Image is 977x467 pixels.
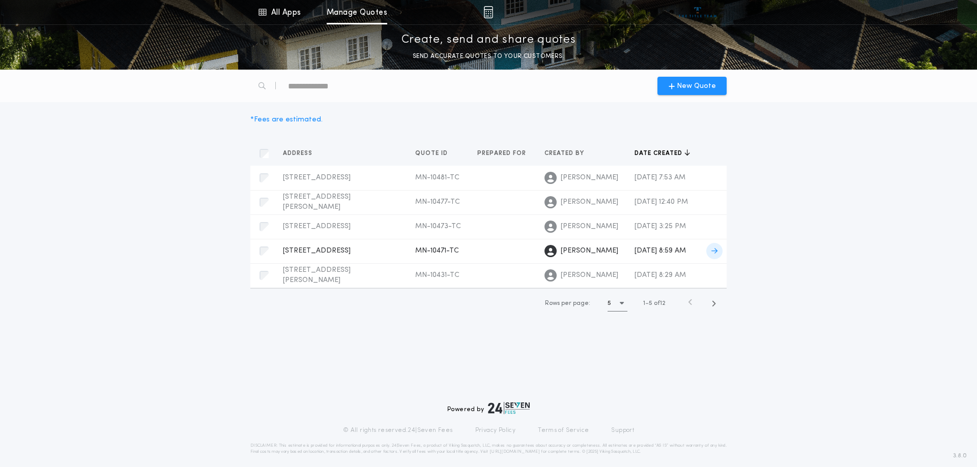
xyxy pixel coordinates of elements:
[250,443,727,455] p: DISCLAIMER: This estimate is provided for informational purposes only. 24|Seven Fees, a product o...
[545,300,590,306] span: Rows per page:
[415,149,450,158] span: Quote ID
[483,6,493,18] img: img
[283,247,351,255] span: [STREET_ADDRESS]
[415,198,460,206] span: MN-10477-TC
[283,148,320,159] button: Address
[477,149,528,158] span: Prepared for
[677,81,716,91] span: New Quote
[283,193,351,211] span: [STREET_ADDRESS][PERSON_NAME]
[401,32,576,48] p: Create, send and share quotes
[283,266,351,284] span: [STREET_ADDRESS][PERSON_NAME]
[413,51,564,61] p: SEND ACCURATE QUOTES TO YOUR CUSTOMERS.
[415,223,461,230] span: MN-10473-TC
[635,247,686,255] span: [DATE] 8:59 AM
[608,298,611,308] h1: 5
[654,299,666,308] span: of 12
[283,149,314,158] span: Address
[561,222,618,232] span: [PERSON_NAME]
[679,7,717,17] img: vs-icon
[635,223,686,230] span: [DATE] 3:25 PM
[649,300,652,306] span: 5
[415,174,459,181] span: MN-10481-TC
[643,300,645,306] span: 1
[561,173,618,183] span: [PERSON_NAME]
[657,77,727,95] button: New Quote
[561,270,618,281] span: [PERSON_NAME]
[561,246,618,256] span: [PERSON_NAME]
[490,450,540,454] a: [URL][DOMAIN_NAME]
[635,149,684,158] span: Date created
[415,247,459,255] span: MN-10471-TC
[635,174,685,181] span: [DATE] 7:53 AM
[488,402,530,414] img: logo
[447,402,530,414] div: Powered by
[608,295,627,312] button: 5
[538,426,589,434] a: Terms of Service
[283,174,351,181] span: [STREET_ADDRESS]
[611,426,634,434] a: Support
[635,198,688,206] span: [DATE] 12:40 PM
[953,451,967,460] span: 3.8.0
[561,197,618,207] span: [PERSON_NAME]
[283,223,351,230] span: [STREET_ADDRESS]
[415,271,459,279] span: MN-10431-TC
[475,426,516,434] a: Privacy Policy
[415,148,455,159] button: Quote ID
[635,271,686,279] span: [DATE] 8:29 AM
[343,426,453,434] p: © All rights reserved. 24|Seven Fees
[635,148,690,159] button: Date created
[250,114,323,125] div: * Fees are estimated.
[544,149,586,158] span: Created by
[544,148,592,159] button: Created by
